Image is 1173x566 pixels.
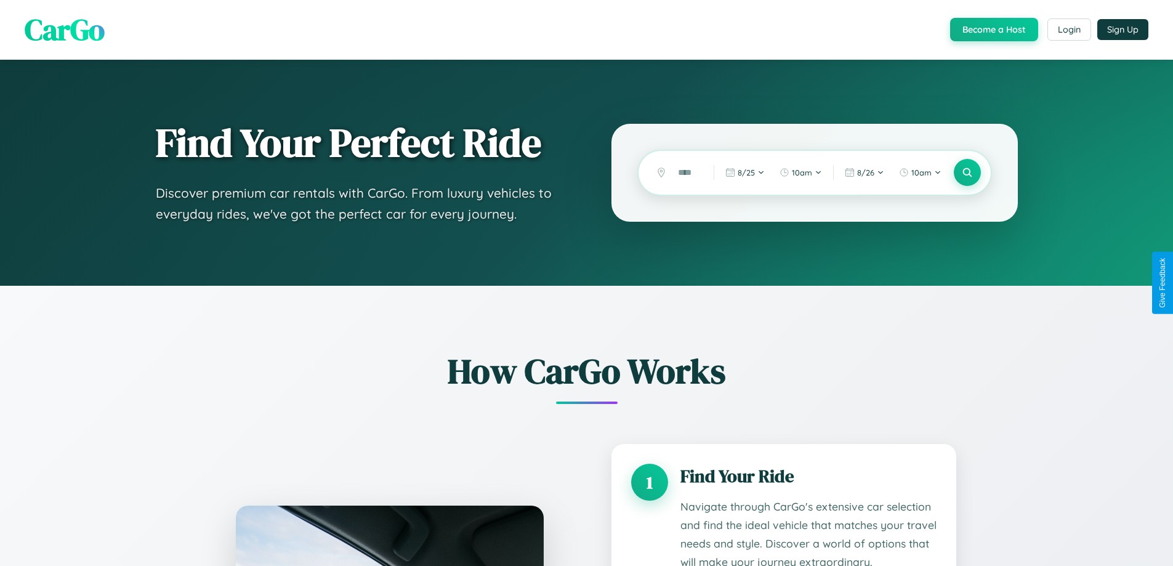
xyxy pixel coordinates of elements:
span: 10am [911,168,932,177]
button: Become a Host [950,18,1038,41]
button: 8/25 [719,163,771,182]
button: 10am [773,163,828,182]
div: 1 [631,464,668,501]
span: 8 / 26 [857,168,874,177]
span: CarGo [25,9,105,50]
button: 10am [893,163,948,182]
span: 8 / 25 [738,168,755,177]
h2: How CarGo Works [217,347,956,395]
h1: Find Your Perfect Ride [156,121,562,164]
button: 8/26 [839,163,890,182]
button: Login [1047,18,1091,41]
p: Discover premium car rentals with CarGo. From luxury vehicles to everyday rides, we've got the pe... [156,183,562,224]
button: Sign Up [1097,19,1148,40]
div: Give Feedback [1158,258,1167,308]
span: 10am [792,168,812,177]
h3: Find Your Ride [680,464,937,488]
